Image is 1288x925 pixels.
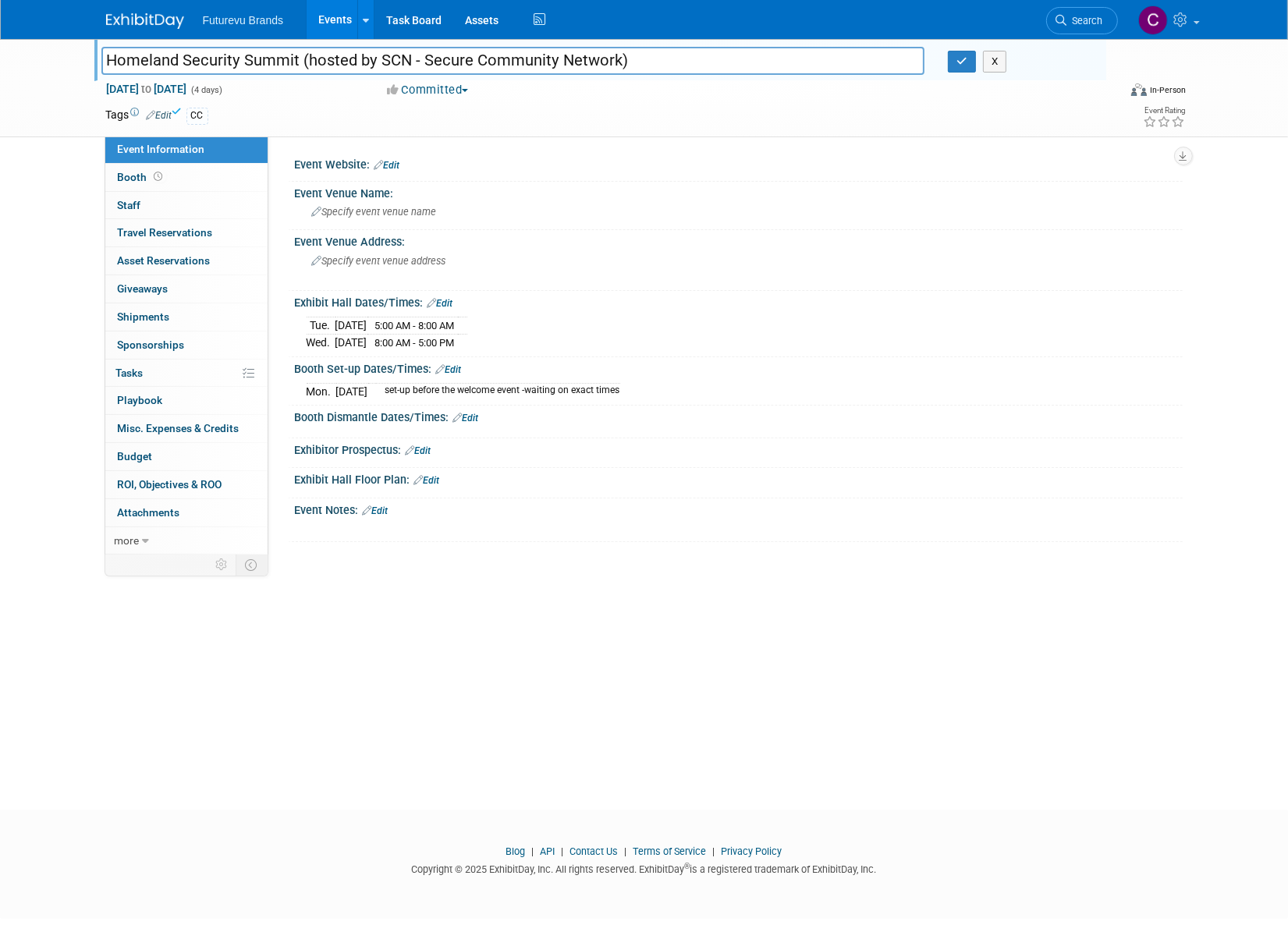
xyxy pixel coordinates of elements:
[295,182,1183,201] div: Event Venue Name:
[558,845,568,857] span: |
[295,498,1183,519] div: Event Notes:
[1131,83,1147,96] img: Format-Inperson.png
[118,282,169,295] span: Giveaways
[436,364,462,375] a: Edit
[105,499,268,526] a: Attachments
[106,107,172,125] td: Tags
[1149,84,1186,96] div: In-Person
[307,317,335,335] td: Tue.
[1026,81,1187,105] div: Event Format
[312,206,437,218] span: Specify event venue name
[295,153,1183,173] div: Event Website:
[406,445,431,456] a: Edit
[105,192,268,219] a: Staff
[105,527,268,555] a: more
[118,450,153,462] span: Budget
[236,555,268,575] td: Toggle Event Tabs
[506,845,526,857] a: Blog
[295,438,1183,459] div: Exhibitor Prospectus:
[528,845,538,857] span: |
[118,199,141,211] span: Staff
[307,335,335,351] td: Wed.
[115,534,140,547] span: more
[118,394,163,406] span: Playbook
[295,291,1183,311] div: Exhibit Hall Dates/Times:
[722,845,782,857] a: Privacy Policy
[203,14,284,27] span: Futurevu Brands
[295,357,1183,377] div: Booth Set-up Dates/Times:
[106,13,184,29] img: ExhibitDay
[105,331,268,359] a: Sponsorships
[105,387,268,414] a: Playbook
[428,298,453,309] a: Edit
[621,845,631,857] span: |
[118,478,222,491] span: ROI, Objectives & ROO
[105,275,268,303] a: Giveaways
[633,845,707,857] a: Terms of Service
[105,443,268,470] a: Budget
[709,845,719,857] span: |
[118,422,240,434] span: Misc. Expenses & Credits
[295,406,1183,426] div: Booth Dismantle Dates/Times:
[376,384,620,400] td: set-up before the welcome event -waiting on exact times
[381,82,474,98] button: Committed
[336,384,368,400] td: [DATE]
[190,85,223,95] span: (4 days)
[118,506,180,519] span: Attachments
[374,160,400,171] a: Edit
[453,413,479,424] a: Edit
[105,164,268,191] a: Booth
[307,384,336,400] td: Mon.
[363,505,389,516] a: Edit
[118,310,170,323] span: Shipments
[105,247,268,275] a: Asset Reservations
[118,171,166,183] span: Booth
[118,143,205,155] span: Event Information
[105,136,268,163] a: Event Information
[375,337,455,349] span: 8:00 AM - 5:00 PM
[1143,107,1185,115] div: Event Rating
[118,338,185,351] span: Sponsorships
[209,555,236,575] td: Personalize Event Tab Strip
[118,254,211,267] span: Asset Reservations
[983,51,1007,73] button: X
[295,230,1183,250] div: Event Venue Address:
[335,317,367,335] td: [DATE]
[105,360,268,387] a: Tasks
[105,219,268,246] a: Travel Reservations
[106,82,188,96] span: [DATE] [DATE]
[118,226,213,239] span: Travel Reservations
[570,845,619,857] a: Contact Us
[335,335,367,351] td: [DATE]
[312,255,446,267] span: Specify event venue address
[1046,7,1118,34] a: Search
[116,367,144,379] span: Tasks
[295,468,1183,488] div: Exhibit Hall Floor Plan:
[186,108,208,124] div: CC
[140,83,154,95] span: to
[105,303,268,331] a: Shipments
[375,320,455,331] span: 5:00 AM - 8:00 AM
[151,171,166,183] span: Booth not reserved yet
[541,845,555,857] a: API
[414,475,440,486] a: Edit
[1067,15,1103,27] span: Search
[147,110,172,121] a: Edit
[105,471,268,498] a: ROI, Objectives & ROO
[685,862,690,870] sup: ®
[105,415,268,442] a: Misc. Expenses & Credits
[1138,5,1168,35] img: CHERYL CLOWES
